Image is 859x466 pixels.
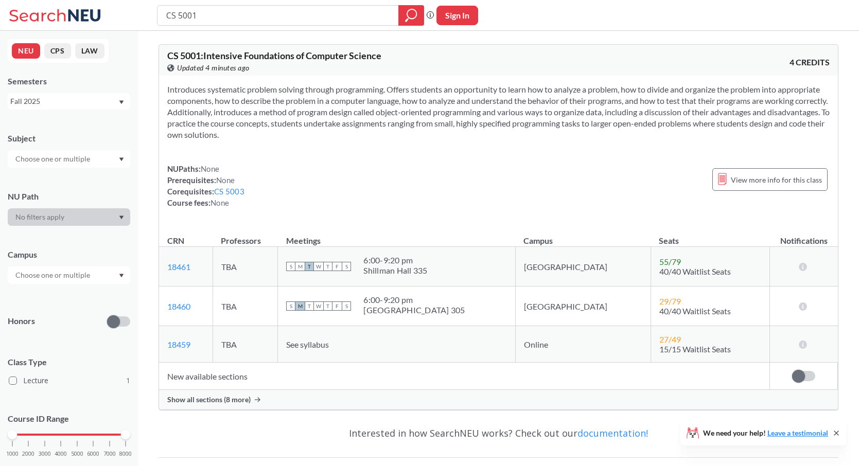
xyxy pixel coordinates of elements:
svg: magnifying glass [405,8,417,23]
span: 40/40 Waitlist Seats [659,266,731,276]
div: Show all sections (8 more) [159,390,838,409]
div: Dropdown arrow [8,150,130,168]
span: T [305,301,314,311]
div: Subject [8,133,130,144]
div: Fall 2025Dropdown arrow [8,93,130,110]
td: Online [515,326,651,363]
span: 40/40 Waitlist Seats [659,306,731,316]
span: F [332,262,342,271]
button: Sign In [436,6,478,25]
svg: Dropdown arrow [119,216,124,220]
th: Seats [651,225,770,247]
div: Dropdown arrow [8,266,130,284]
div: [GEOGRAPHIC_DATA] 305 [363,305,465,315]
span: W [314,301,323,311]
span: Updated 4 minutes ago [177,62,250,74]
span: S [342,301,351,311]
button: NEU [12,43,40,59]
a: 18459 [167,339,190,349]
div: Shillman Hall 335 [363,265,427,276]
span: M [295,301,305,311]
span: None [201,164,219,173]
a: 18461 [167,262,190,272]
span: 2000 [22,451,34,457]
span: 3000 [39,451,51,457]
span: CS 5001 : Intensive Foundations of Computer Science [167,50,381,61]
th: Campus [515,225,651,247]
a: documentation! [577,427,648,439]
span: None [216,175,235,185]
div: magnifying glass [398,5,424,26]
div: NU Path [8,191,130,202]
span: See syllabus [286,339,329,349]
div: NUPaths: Prerequisites: Corequisites: Course fees: [167,163,244,208]
label: Lecture [9,374,130,387]
a: Leave a testimonial [767,428,828,437]
span: View more info for this class [731,173,822,186]
span: 1 [126,375,130,386]
p: Course ID Range [8,413,130,425]
span: 15/15 Waitlist Seats [659,344,731,354]
span: 1000 [6,451,19,457]
svg: Dropdown arrow [119,157,124,162]
input: Choose one or multiple [10,269,97,281]
div: Interested in how SearchNEU works? Check out our [159,418,838,448]
span: M [295,262,305,271]
span: T [323,262,332,271]
span: T [323,301,332,311]
span: S [342,262,351,271]
span: 4 CREDITS [790,57,830,68]
span: None [211,198,229,207]
div: Fall 2025 [10,96,118,107]
span: 4000 [55,451,67,457]
p: Honors [8,315,35,327]
div: 6:00 - 9:20 pm [363,295,465,305]
div: 6:00 - 9:20 pm [363,255,427,265]
td: [GEOGRAPHIC_DATA] [515,286,651,326]
span: 5000 [71,451,83,457]
th: Professors [213,225,278,247]
td: TBA [213,247,278,286]
span: S [286,262,295,271]
span: 6000 [87,451,99,457]
svg: Dropdown arrow [119,274,124,278]
button: CPS [44,43,71,59]
a: CS 5003 [214,187,244,196]
div: Dropdown arrow [8,208,130,226]
td: [GEOGRAPHIC_DATA] [515,247,651,286]
span: F [332,301,342,311]
section: Introduces systematic problem solving through programming. Offers students an opportunity to lear... [167,84,830,140]
span: 8000 [119,451,132,457]
span: Show all sections (8 more) [167,395,251,404]
div: Semesters [8,76,130,87]
span: T [305,262,314,271]
span: 29 / 79 [659,296,681,306]
span: We need your help! [703,429,828,437]
a: 18460 [167,301,190,311]
input: Choose one or multiple [10,153,97,165]
div: Campus [8,249,130,260]
svg: Dropdown arrow [119,100,124,104]
td: New available sections [159,363,770,390]
input: Class, professor, course number, "phrase" [165,7,391,24]
th: Notifications [770,225,838,247]
span: 7000 [103,451,116,457]
th: Meetings [278,225,515,247]
div: CRN [167,235,184,246]
button: LAW [75,43,104,59]
span: 27 / 49 [659,334,681,344]
td: TBA [213,326,278,363]
td: TBA [213,286,278,326]
span: S [286,301,295,311]
span: Class Type [8,356,130,368]
span: 55 / 79 [659,257,681,266]
span: W [314,262,323,271]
